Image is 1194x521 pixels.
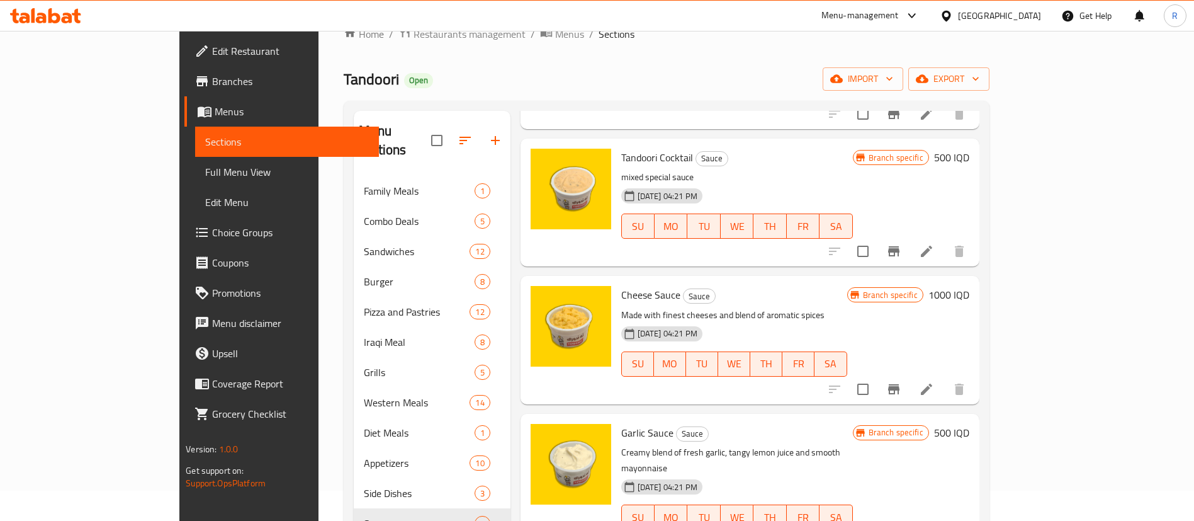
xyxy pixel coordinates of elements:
[470,395,490,410] div: items
[470,244,490,259] div: items
[531,424,611,505] img: Garlic Sauce
[184,66,379,96] a: Branches
[195,127,379,157] a: Sections
[364,335,474,350] span: Iraqi Meal
[212,346,369,361] span: Upsell
[354,357,510,387] div: Grills5
[696,151,728,166] span: Sauce
[660,217,682,236] span: MO
[475,185,490,197] span: 1
[858,289,923,301] span: Branch specific
[750,352,782,377] button: TH
[633,328,702,340] span: [DATE] 04:21 PM
[787,355,809,373] span: FR
[424,127,450,154] span: Select all sections
[184,96,379,127] a: Menus
[212,376,369,391] span: Coverage Report
[958,9,1041,23] div: [GEOGRAPHIC_DATA]
[364,274,474,289] div: Burger
[354,327,510,357] div: Iraqi Meal8
[621,148,693,167] span: Tandoori Cocktail
[212,316,369,331] span: Menu disclaimer
[470,246,489,258] span: 12
[364,486,474,501] span: Side Dishes
[833,71,893,87] span: import
[823,67,903,91] button: import
[354,387,510,418] div: Western Meals14
[354,478,510,508] div: Side Dishes3
[540,26,584,42] a: Menus
[475,367,490,379] span: 5
[212,43,369,59] span: Edit Restaurant
[212,255,369,270] span: Coupons
[879,236,909,266] button: Branch-specific-item
[692,217,715,236] span: TU
[184,369,379,399] a: Coverage Report
[184,278,379,308] a: Promotions
[718,352,750,377] button: WE
[470,455,490,471] div: items
[819,214,852,239] button: SA
[470,397,489,409] span: 14
[212,406,369,421] span: Grocery Checklist
[354,418,510,448] div: Diet Meals1
[195,187,379,217] a: Edit Menu
[364,395,470,410] span: Western Meals
[621,169,853,185] p: mixed special sauce
[633,481,702,493] span: [DATE] 04:21 PM
[659,355,681,373] span: MO
[364,244,470,259] div: Sandwiches
[475,427,490,439] span: 1
[389,26,393,42] li: /
[480,125,510,156] button: Add section
[589,26,594,42] li: /
[475,425,490,440] div: items
[655,214,687,239] button: MO
[364,214,474,229] span: Combo Deals
[555,26,584,42] span: Menus
[864,427,928,438] span: Branch specific
[819,355,842,373] span: SA
[186,475,266,491] a: Support.OpsPlatform
[212,225,369,240] span: Choice Groups
[676,427,709,442] div: Sauce
[184,217,379,248] a: Choice Groups
[205,164,369,180] span: Full Menu View
[215,104,369,119] span: Menus
[814,352,847,377] button: SA
[364,365,474,380] span: Grills
[621,445,853,476] p: Creamy blend of fresh garlic, tangy lemon juice and smooth mayonnaise
[627,217,650,236] span: SU
[654,352,686,377] button: MO
[184,399,379,429] a: Grocery Checklist
[364,304,470,319] span: Pizza and Pastries
[184,36,379,66] a: Edit Restaurant
[1172,9,1178,23] span: R
[850,376,876,403] span: Select to update
[864,152,928,164] span: Branch specific
[686,352,718,377] button: TU
[758,217,781,236] span: TH
[475,335,490,350] div: items
[934,424,969,442] h6: 500 IQD
[683,289,716,304] div: Sauce
[787,214,819,239] button: FR
[753,214,786,239] button: TH
[364,425,474,440] span: Diet Meals
[475,274,490,289] div: items
[825,217,847,236] span: SA
[782,352,814,377] button: FR
[195,157,379,187] a: Full Menu View
[212,285,369,301] span: Promotions
[944,236,974,266] button: delete
[879,374,909,404] button: Branch-specific-item
[475,365,490,380] div: items
[364,455,470,471] span: Appetizers
[627,355,649,373] span: SU
[691,355,713,373] span: TU
[475,276,490,288] span: 8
